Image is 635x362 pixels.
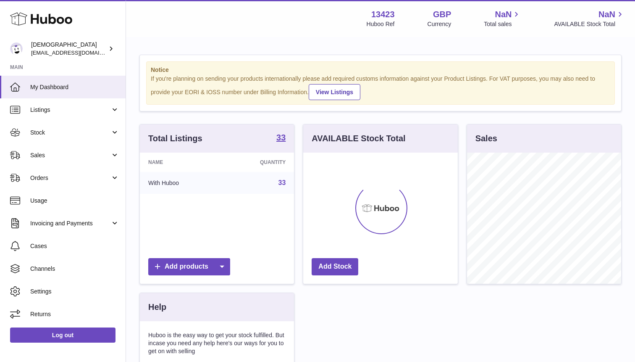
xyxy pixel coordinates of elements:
[495,9,512,20] span: NaN
[30,242,119,250] span: Cases
[151,75,610,100] div: If you're planning on sending your products internationally please add required customs informati...
[151,66,610,74] strong: Notice
[484,9,521,28] a: NaN Total sales
[148,331,286,355] p: Huboo is the easy way to get your stock fulfilled. But incase you need any help here's our ways f...
[30,129,110,137] span: Stock
[140,153,221,172] th: Name
[276,133,286,142] strong: 33
[428,20,451,28] div: Currency
[30,174,110,182] span: Orders
[30,288,119,296] span: Settings
[10,42,23,55] img: olgazyuz@outlook.com
[31,49,123,56] span: [EMAIL_ADDRESS][DOMAIN_NAME]
[30,265,119,273] span: Channels
[31,41,107,57] div: [DEMOGRAPHIC_DATA]
[367,20,395,28] div: Huboo Ref
[554,9,625,28] a: NaN AVAILABLE Stock Total
[148,133,202,144] h3: Total Listings
[30,151,110,159] span: Sales
[598,9,615,20] span: NaN
[278,179,286,186] a: 33
[433,9,451,20] strong: GBP
[312,133,405,144] h3: AVAILABLE Stock Total
[276,133,286,143] a: 33
[148,301,166,313] h3: Help
[140,172,221,194] td: With Huboo
[312,258,358,275] a: Add Stock
[30,219,110,227] span: Invoicing and Payments
[309,84,360,100] a: View Listings
[554,20,625,28] span: AVAILABLE Stock Total
[30,83,119,91] span: My Dashboard
[371,9,395,20] strong: 13423
[30,197,119,205] span: Usage
[148,258,230,275] a: Add products
[30,106,110,114] span: Listings
[221,153,294,172] th: Quantity
[475,133,497,144] h3: Sales
[10,328,115,343] a: Log out
[30,310,119,318] span: Returns
[484,20,521,28] span: Total sales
